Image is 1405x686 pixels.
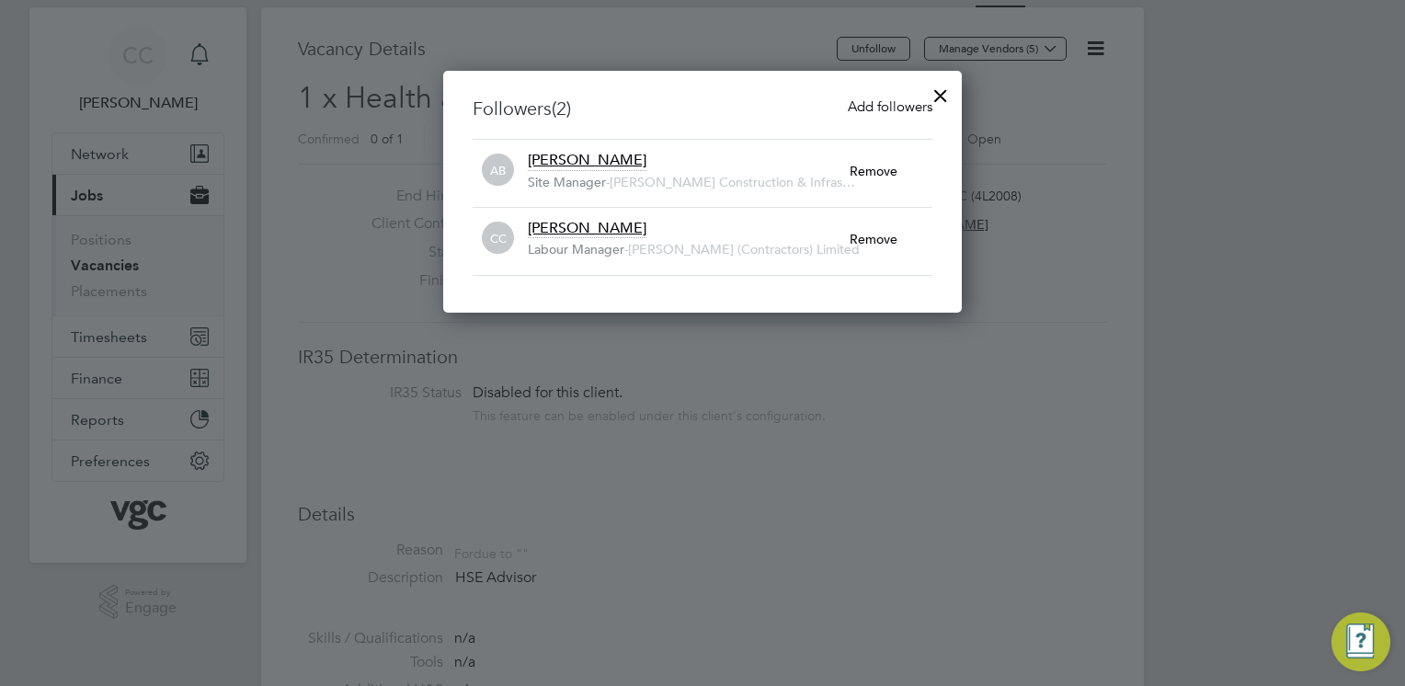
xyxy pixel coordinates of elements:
[482,154,514,187] span: AB
[528,219,646,237] span: [PERSON_NAME]
[848,97,932,115] span: Add followers
[850,151,932,191] div: Remove
[1331,612,1390,671] button: Engage Resource Center
[482,223,514,255] span: CC
[473,97,932,120] h3: Followers
[528,241,624,257] span: Labour Manager
[528,151,646,169] span: [PERSON_NAME]
[628,241,860,257] span: [PERSON_NAME] (Contractors) Limited
[552,97,571,120] span: (2)
[850,219,932,259] div: Remove
[606,174,610,190] span: -
[610,174,855,190] span: [PERSON_NAME] Construction & Infras…
[528,174,606,190] span: Site Manager
[624,241,628,257] span: -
